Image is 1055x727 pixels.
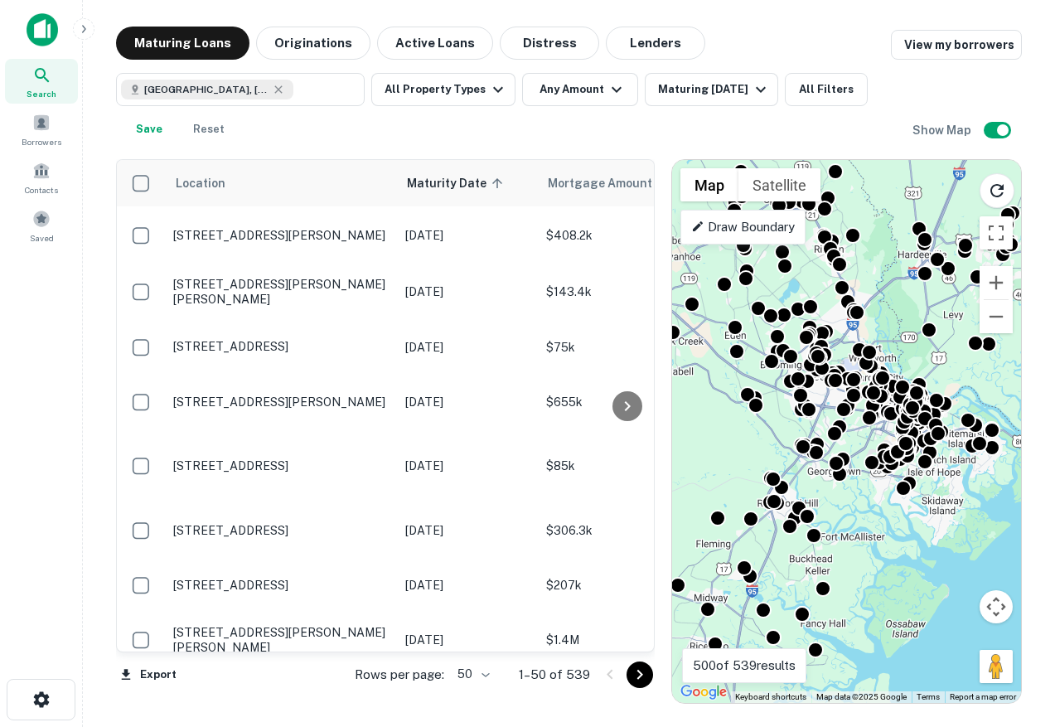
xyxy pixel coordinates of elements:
button: Keyboard shortcuts [735,691,806,703]
a: Report a map error [950,692,1016,701]
button: Save your search to get updates of matches that match your search criteria. [123,113,176,146]
span: Location [175,173,225,193]
span: [GEOGRAPHIC_DATA], [GEOGRAPHIC_DATA], [GEOGRAPHIC_DATA] [144,82,269,97]
p: $306.3k [546,521,712,540]
button: Originations [256,27,370,60]
span: Contacts [25,183,58,196]
button: Toggle fullscreen view [980,216,1013,250]
p: [DATE] [405,338,530,356]
p: $75k [546,338,712,356]
a: Open this area in Google Maps (opens a new window) [676,681,731,703]
button: Maturing Loans [116,27,249,60]
p: $143.4k [546,283,712,301]
p: [STREET_ADDRESS][PERSON_NAME] [173,395,389,410]
th: Location [165,160,397,206]
p: [DATE] [405,521,530,540]
span: Search [27,87,56,100]
button: Reload search area [980,173,1014,208]
span: Saved [30,231,54,245]
p: Draw Boundary [691,217,795,237]
span: Maturity Date [407,173,508,193]
p: [STREET_ADDRESS][PERSON_NAME][PERSON_NAME] [173,625,389,655]
button: Export [116,662,181,687]
div: Maturing [DATE] [658,80,771,99]
button: Map camera controls [980,590,1013,623]
span: Mortgage Amount [548,173,674,193]
button: All Property Types [371,73,515,106]
button: Reset [182,113,235,146]
p: $207k [546,576,712,594]
p: Rows per page: [355,665,444,685]
p: 500 of 539 results [693,656,796,676]
a: Search [5,59,78,104]
a: View my borrowers [891,30,1022,60]
button: Lenders [606,27,705,60]
a: Saved [5,203,78,248]
button: Show satellite imagery [738,168,820,201]
button: Any Amount [522,73,638,106]
button: Zoom in [980,266,1013,299]
p: [STREET_ADDRESS] [173,458,389,473]
p: $85k [546,457,712,475]
button: Active Loans [377,27,493,60]
iframe: Chat Widget [972,594,1055,674]
p: [DATE] [405,226,530,245]
button: All Filters [785,73,868,106]
p: [DATE] [405,393,530,411]
p: [STREET_ADDRESS] [173,578,389,593]
p: 1–50 of 539 [519,665,590,685]
button: Distress [500,27,599,60]
p: [STREET_ADDRESS] [173,339,389,354]
img: Google [676,681,731,703]
p: [STREET_ADDRESS][PERSON_NAME][PERSON_NAME] [173,277,389,307]
a: Terms (opens in new tab) [917,692,940,701]
p: [DATE] [405,631,530,649]
p: [STREET_ADDRESS] [173,523,389,538]
button: Zoom out [980,300,1013,333]
button: Go to next page [627,662,653,688]
div: 50 [451,662,492,686]
button: Show street map [680,168,738,201]
p: $655k [546,393,712,411]
p: $1.4M [546,631,712,649]
h6: Show Map [912,121,974,139]
button: Maturing [DATE] [645,73,778,106]
a: Contacts [5,155,78,200]
p: $408.2k [546,226,712,245]
th: Mortgage Amount [538,160,720,206]
p: [DATE] [405,283,530,301]
div: 0 0 [672,160,1021,703]
span: Map data ©2025 Google [816,692,907,701]
p: [STREET_ADDRESS][PERSON_NAME] [173,228,389,243]
th: Maturity Date [397,160,538,206]
p: [DATE] [405,457,530,475]
p: [DATE] [405,576,530,594]
img: capitalize-icon.png [27,13,58,46]
a: Borrowers [5,107,78,152]
span: Borrowers [22,135,61,148]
